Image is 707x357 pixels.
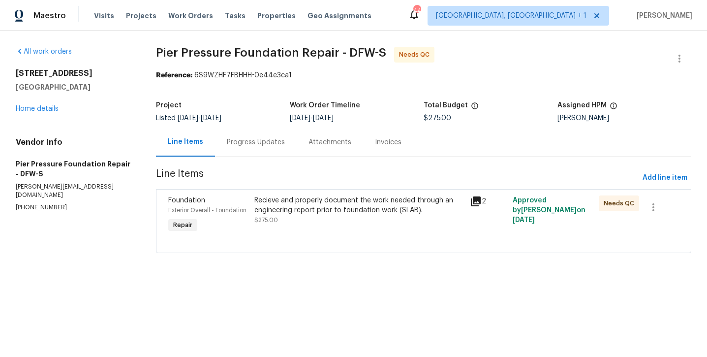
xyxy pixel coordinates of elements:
h2: [STREET_ADDRESS] [16,68,132,78]
span: - [290,115,334,122]
h4: Vendor Info [16,137,132,147]
span: Exterior Overall - Foundation [168,207,246,213]
span: Approved by [PERSON_NAME] on [513,197,585,224]
span: The hpm assigned to this work order. [610,102,617,115]
h5: [GEOGRAPHIC_DATA] [16,82,132,92]
span: Repair [169,220,196,230]
b: Reference: [156,72,192,79]
div: 2 [470,195,507,207]
span: $275.00 [424,115,451,122]
h5: Total Budget [424,102,468,109]
p: [PHONE_NUMBER] [16,203,132,212]
span: Line Items [156,169,639,187]
span: [DATE] [513,217,535,224]
a: Home details [16,105,59,112]
span: Visits [94,11,114,21]
span: [DATE] [290,115,310,122]
span: Projects [126,11,156,21]
span: Listed [156,115,221,122]
a: All work orders [16,48,72,55]
h5: Work Order Timeline [290,102,360,109]
div: [PERSON_NAME] [557,115,691,122]
span: Geo Assignments [307,11,371,21]
div: Progress Updates [227,137,285,147]
span: $275.00 [254,217,278,223]
div: Line Items [168,137,203,147]
span: Maestro [33,11,66,21]
span: The total cost of line items that have been proposed by Opendoor. This sum includes line items th... [471,102,479,115]
span: [DATE] [313,115,334,122]
span: Work Orders [168,11,213,21]
div: 44 [413,6,420,16]
div: 6S9WZHF7FBHHH-0e44e3ca1 [156,70,691,80]
span: Properties [257,11,296,21]
span: [DATE] [201,115,221,122]
h5: Assigned HPM [557,102,607,109]
span: Needs QC [399,50,433,60]
div: Recieve and properly document the work needed through an engineering report prior to foundation w... [254,195,463,215]
span: Tasks [225,12,246,19]
span: [GEOGRAPHIC_DATA], [GEOGRAPHIC_DATA] + 1 [436,11,586,21]
button: Add line item [639,169,691,187]
span: - [178,115,221,122]
h5: Pier Pressure Foundation Repair - DFW-S [16,159,132,179]
div: Invoices [375,137,401,147]
p: [PERSON_NAME][EMAIL_ADDRESS][DOMAIN_NAME] [16,183,132,199]
h5: Project [156,102,182,109]
span: Pier Pressure Foundation Repair - DFW-S [156,47,386,59]
span: [PERSON_NAME] [633,11,692,21]
span: [DATE] [178,115,198,122]
div: Attachments [308,137,351,147]
span: Needs QC [604,198,638,208]
span: Foundation [168,197,205,204]
span: Add line item [643,172,687,184]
